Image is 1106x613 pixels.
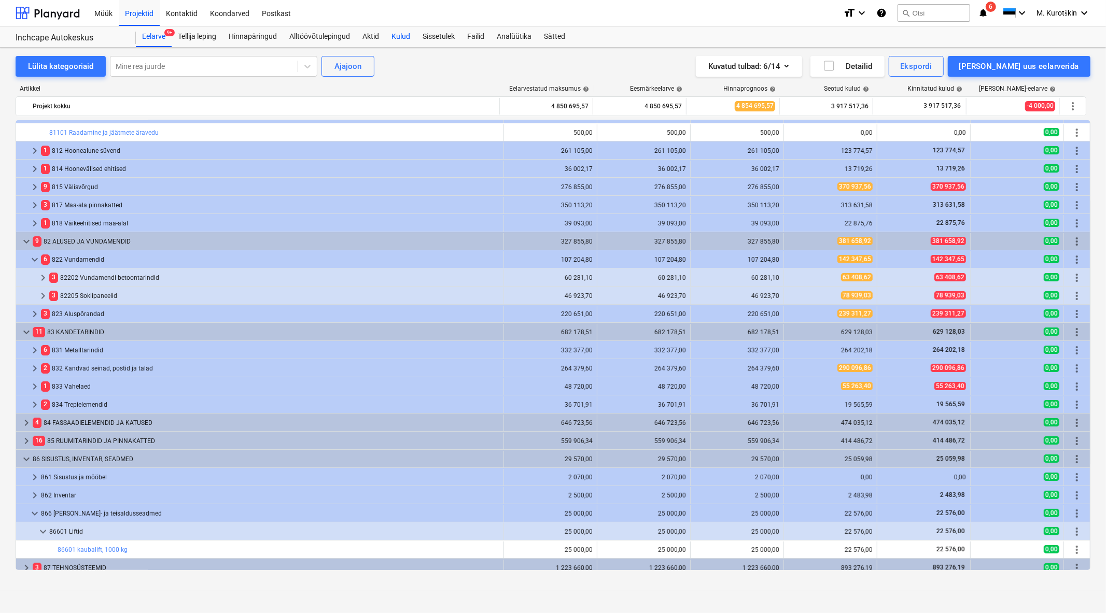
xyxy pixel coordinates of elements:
div: 0,00 [788,474,873,481]
i: keyboard_arrow_down [1016,7,1029,19]
span: keyboard_arrow_right [29,199,41,211]
span: 0,00 [1044,182,1059,191]
button: Detailid [810,56,885,77]
button: Kuvatud tulbad:6/14 [696,56,802,77]
a: 86601 kaubalift, 1000 kg [58,546,128,553]
span: Rohkem tegevusi [1071,308,1083,320]
span: 3 917 517,36 [922,102,962,110]
div: Alltöövõtulepingud [283,26,356,47]
div: 19 565,59 [788,401,873,408]
span: 4 854 695,57 [735,101,775,111]
span: 0,00 [1044,527,1059,535]
span: 0,00 [1044,436,1059,445]
div: 559 906,34 [508,437,593,445]
span: 0,00 [1044,128,1059,136]
div: 646 723,56 [508,419,593,426]
div: Sissetulek [416,26,461,47]
span: 370 937,56 [837,182,873,191]
span: Rohkem tegevusi [1071,217,1083,230]
button: [PERSON_NAME] uus eelarverida [948,56,1090,77]
span: -4 000,00 [1025,101,1055,111]
div: 39 093,00 [601,220,686,227]
div: Ajajoon [334,60,361,73]
span: keyboard_arrow_down [29,253,41,266]
div: 559 906,34 [695,437,779,445]
div: [PERSON_NAME]-eelarve [979,85,1056,92]
span: 0,00 [1044,201,1059,209]
span: 239 311,27 [931,309,966,318]
div: 276 855,00 [508,183,593,191]
span: 239 311,27 [837,309,873,318]
div: Artikkel [16,85,500,92]
span: search [902,9,911,17]
span: 55 263,40 [841,382,873,390]
div: Kinnitatud kulud [907,85,962,92]
span: keyboard_arrow_right [29,398,41,411]
a: 81101 Raadamine ja jäätmete äravedu [49,129,159,136]
div: 22 875,76 [788,220,873,227]
button: Ekspordi [889,56,943,77]
span: keyboard_arrow_down [20,326,33,338]
button: Lülita kategooriaid [16,56,106,77]
div: 264 379,60 [601,365,686,372]
span: 13 719,26 [935,165,966,172]
span: keyboard_arrow_down [20,453,33,465]
span: 629 128,03 [932,328,966,335]
div: 327 855,80 [508,238,593,245]
span: 4 [33,418,41,427]
div: 814 Hoonevälised ehitised [41,161,499,177]
span: help [954,86,962,92]
span: Rohkem tegevusi [1071,380,1083,393]
div: 36 701,91 [508,401,593,408]
span: 1 [41,146,50,155]
div: 220 651,00 [508,310,593,318]
div: 107 204,80 [695,256,779,263]
a: Kulud [385,26,416,47]
div: 60 281,10 [695,274,779,281]
span: 0,00 [1044,255,1059,263]
span: 9 [33,236,41,246]
div: 48 720,00 [601,383,686,390]
span: 313 631,58 [932,201,966,208]
span: 63 408,62 [934,273,966,281]
span: 6 [41,345,50,355]
div: 812 Hoonealune süvend [41,142,499,159]
div: 82202 Vundamendi betoontarindid [49,269,499,286]
div: 261 105,00 [695,147,779,154]
div: 107 204,80 [508,256,593,263]
span: 0,00 [1044,273,1059,281]
span: 0,00 [1044,291,1059,300]
span: Rohkem tegevusi [1071,417,1083,429]
div: 123 774,57 [788,147,873,154]
span: 25 059,98 [935,455,966,462]
span: Rohkem tegevusi [1071,163,1083,175]
div: 46 923,70 [695,292,779,300]
span: help [674,86,682,92]
div: 831 Metalltarindid [41,342,499,359]
i: keyboard_arrow_down [856,7,869,19]
span: 22 576,00 [935,528,966,535]
div: 107 204,80 [601,256,686,263]
a: Sätted [538,26,571,47]
span: M. Kurotškin [1037,9,1077,18]
div: Seotud kulud [824,85,869,92]
div: 276 855,00 [601,183,686,191]
span: Rohkem tegevusi [1071,435,1083,447]
div: 36 002,17 [601,165,686,173]
div: 25 000,00 [695,528,779,535]
span: keyboard_arrow_down [37,525,49,538]
span: 414 486,72 [932,437,966,444]
span: keyboard_arrow_right [29,145,41,157]
div: 22 576,00 [788,510,873,517]
span: help [1047,86,1056,92]
div: Eelarvestatud maksumus [509,85,589,92]
div: 36 701,91 [601,401,686,408]
div: 60 281,10 [508,274,593,281]
div: 815 Välisvõrgud [41,179,499,195]
span: Rohkem tegevusi [1071,235,1083,248]
div: 25 000,00 [601,510,686,517]
div: 3 917 517,36 [784,98,869,115]
div: 500,00 [508,129,593,136]
span: 381 658,92 [931,237,966,245]
div: Lülita kategooriaid [28,60,93,73]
